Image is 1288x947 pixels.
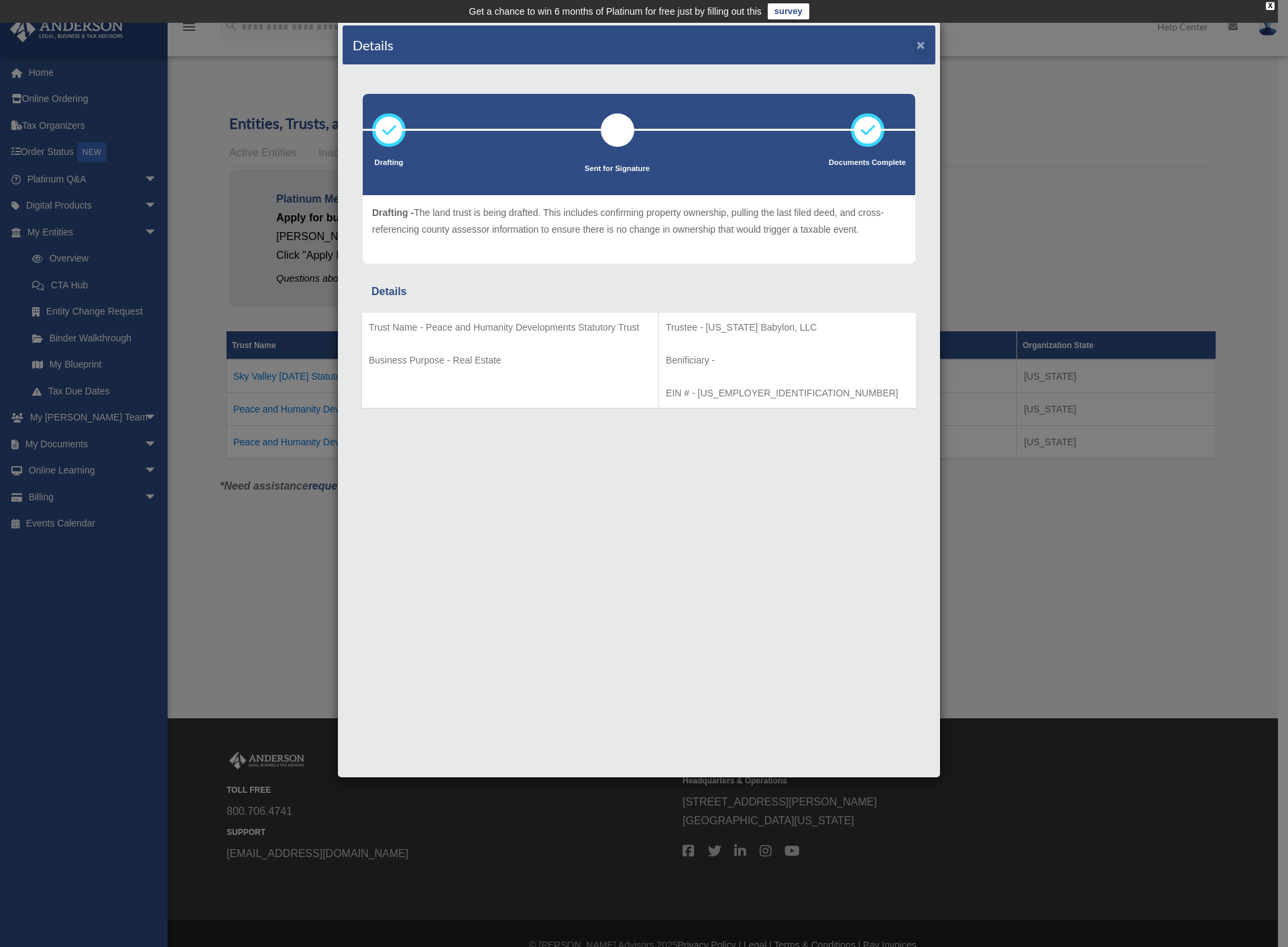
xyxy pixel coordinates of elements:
p: EIN # - [US_EMPLOYER_IDENTIFICATION_NUMBER] [666,385,909,402]
div: close [1266,2,1275,10]
p: Trust Name - Peace and Humanity Developments Statutory Trust [369,319,652,336]
a: survey [768,3,809,19]
p: Benificiary - [666,352,909,369]
p: The land trust is being drafted. This includes confirming property ownership, pulling the last fi... [372,205,906,237]
h4: Details [353,36,394,54]
p: Documents Complete [829,156,906,170]
p: Drafting [372,156,406,170]
div: Details [371,282,906,301]
span: Drafting - [372,207,414,218]
p: Trustee - [US_STATE] Babylon, LLC [666,319,909,336]
p: Business Purpose - Real Estate [369,352,652,369]
p: Sent for Signature [585,162,650,176]
button: × [917,38,925,52]
div: Get a chance to win 6 months of Platinum for free just by filling out this [469,3,762,19]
